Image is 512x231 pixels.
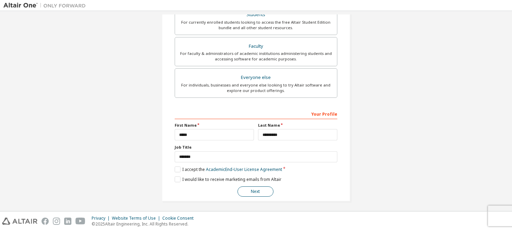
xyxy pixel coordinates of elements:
[175,176,281,182] label: I would like to receive marketing emails from Altair
[53,218,60,225] img: instagram.svg
[175,145,337,150] label: Job Title
[2,218,37,225] img: altair_logo.svg
[162,216,198,221] div: Cookie Consent
[3,2,89,9] img: Altair One
[92,221,198,227] p: © 2025 Altair Engineering, Inc. All Rights Reserved.
[206,166,282,172] a: Academic End-User License Agreement
[179,82,333,93] div: For individuals, businesses and everyone else looking to try Altair software and explore our prod...
[179,20,333,31] div: For currently enrolled students looking to access the free Altair Student Edition bundle and all ...
[64,218,71,225] img: linkedin.svg
[175,123,254,128] label: First Name
[92,216,112,221] div: Privacy
[175,166,282,172] label: I accept the
[237,186,274,197] button: Next
[75,218,85,225] img: youtube.svg
[258,123,337,128] label: Last Name
[179,42,333,51] div: Faculty
[175,108,337,119] div: Your Profile
[179,10,333,20] div: Students
[112,216,162,221] div: Website Terms of Use
[179,73,333,82] div: Everyone else
[179,51,333,62] div: For faculty & administrators of academic institutions administering students and accessing softwa...
[42,218,49,225] img: facebook.svg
